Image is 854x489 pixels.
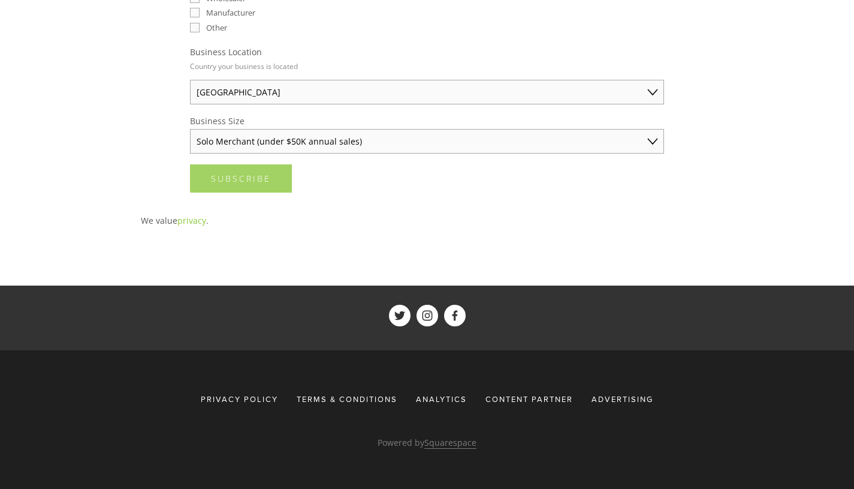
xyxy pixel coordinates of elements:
input: Manufacturer [190,8,200,17]
p: Country your business is located [190,58,298,75]
a: privacy [177,215,206,226]
span: Subscribe [211,173,271,184]
span: Advertising [592,394,653,404]
a: ShelfTrend [417,305,438,326]
a: Advertising [584,389,653,410]
span: Content Partner [485,394,573,404]
div: Analytics [408,389,475,410]
span: Terms & Conditions [297,394,397,404]
a: Squarespace [424,437,476,449]
select: Business Location [190,80,664,104]
p: Powered by [141,435,714,450]
span: Privacy Policy [201,394,278,404]
p: We value . [141,213,714,228]
span: Business Size [190,115,245,127]
a: ShelfTrend [389,305,411,326]
select: Business Size [190,129,664,154]
input: Other [190,23,200,32]
span: Business Location [190,46,262,58]
a: Terms & Conditions [289,389,405,410]
span: Manufacturer [206,7,255,18]
span: Other [206,22,227,33]
a: Content Partner [478,389,581,410]
a: Privacy Policy [201,389,286,410]
button: SubscribeSubscribe [190,164,292,193]
a: ShelfTrend [444,305,466,326]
